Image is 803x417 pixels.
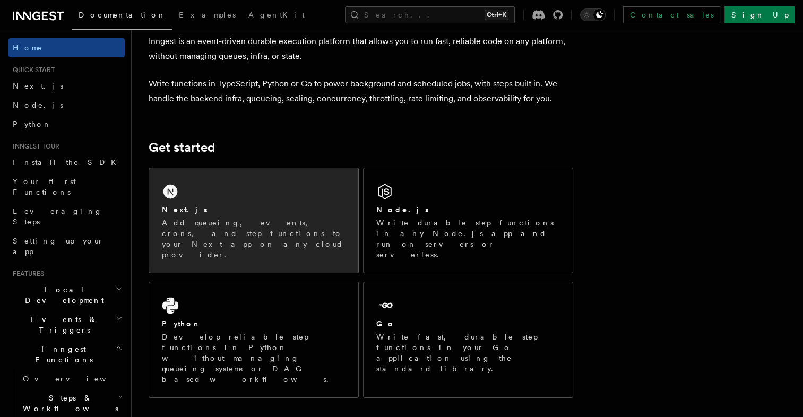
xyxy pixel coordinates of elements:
a: Get started [149,140,215,155]
a: Node.jsWrite durable step functions in any Node.js app and run on servers or serverless. [363,168,573,273]
span: Steps & Workflows [19,393,118,414]
a: Leveraging Steps [8,202,125,231]
h2: Next.js [162,204,208,215]
span: Quick start [8,66,55,74]
span: Your first Functions [13,177,76,196]
p: Inngest is an event-driven durable execution platform that allows you to run fast, reliable code ... [149,34,573,64]
h2: Node.js [376,204,429,215]
span: Documentation [79,11,166,19]
button: Toggle dark mode [580,8,606,21]
a: Sign Up [724,6,795,23]
a: Python [8,115,125,134]
span: Home [13,42,42,53]
span: Python [13,120,51,128]
a: AgentKit [242,3,311,29]
span: Features [8,270,44,278]
a: Examples [172,3,242,29]
a: Documentation [72,3,172,30]
h2: Python [162,318,201,329]
span: Install the SDK [13,158,123,167]
a: Contact sales [623,6,720,23]
span: Inngest Functions [8,344,115,365]
h2: Go [376,318,395,329]
a: PythonDevelop reliable step functions in Python without managing queueing systems or DAG based wo... [149,282,359,398]
a: Next.js [8,76,125,95]
a: Setting up your app [8,231,125,261]
button: Search...Ctrl+K [345,6,515,23]
p: Write functions in TypeScript, Python or Go to power background and scheduled jobs, with steps bu... [149,76,573,106]
span: Leveraging Steps [13,207,102,226]
p: Write durable step functions in any Node.js app and run on servers or serverless. [376,218,560,260]
span: Local Development [8,284,116,306]
span: Node.js [13,101,63,109]
button: Inngest Functions [8,340,125,369]
a: Next.jsAdd queueing, events, crons, and step functions to your Next app on any cloud provider. [149,168,359,273]
a: Node.js [8,95,125,115]
a: Home [8,38,125,57]
a: Overview [19,369,125,388]
p: Add queueing, events, crons, and step functions to your Next app on any cloud provider. [162,218,346,260]
a: Install the SDK [8,153,125,172]
p: Develop reliable step functions in Python without managing queueing systems or DAG based workflows. [162,332,346,385]
button: Local Development [8,280,125,310]
span: Inngest tour [8,142,59,151]
span: Overview [23,375,132,383]
span: Examples [179,11,236,19]
kbd: Ctrl+K [485,10,508,20]
button: Events & Triggers [8,310,125,340]
span: AgentKit [248,11,305,19]
a: Your first Functions [8,172,125,202]
span: Setting up your app [13,237,104,256]
a: GoWrite fast, durable step functions in your Go application using the standard library. [363,282,573,398]
span: Events & Triggers [8,314,116,335]
span: Next.js [13,82,63,90]
p: Write fast, durable step functions in your Go application using the standard library. [376,332,560,374]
